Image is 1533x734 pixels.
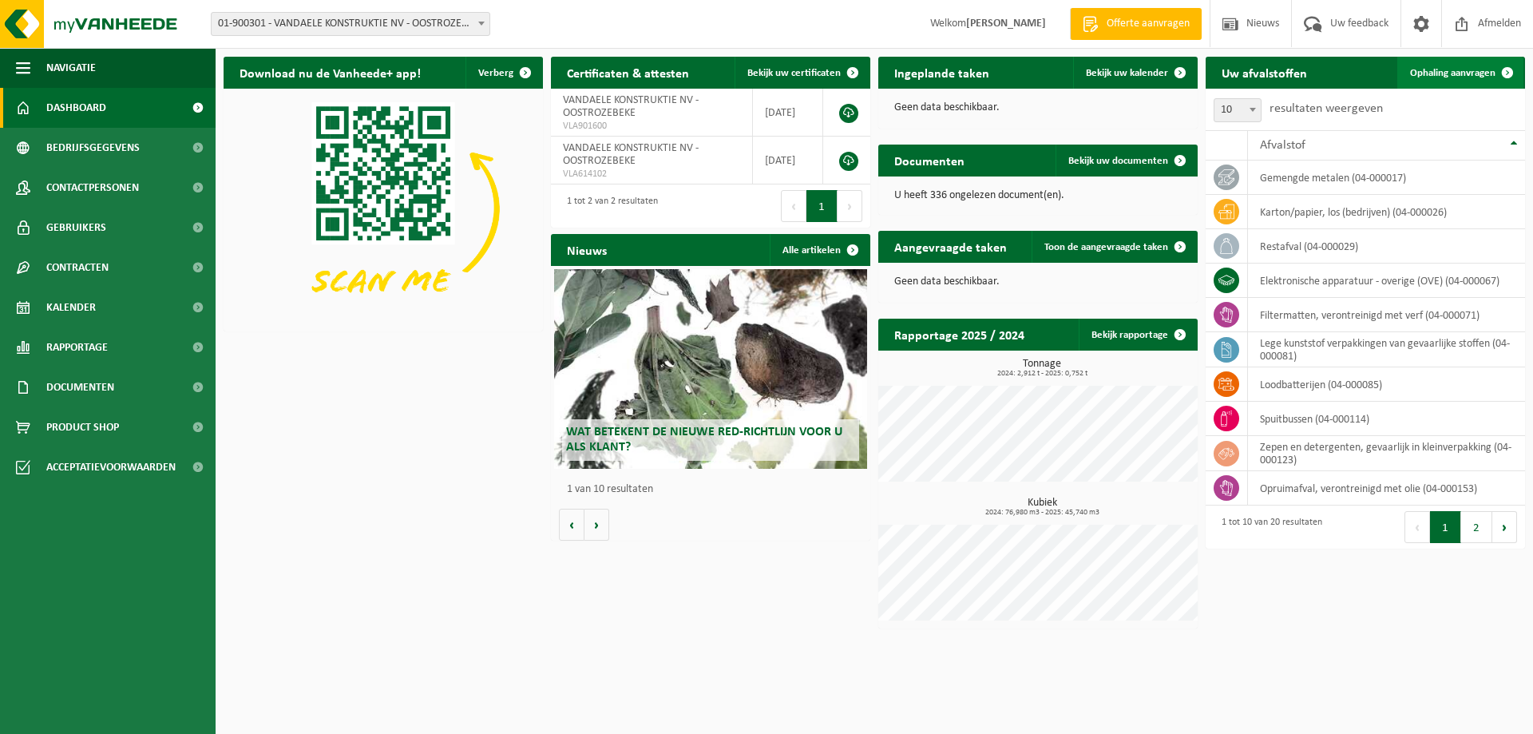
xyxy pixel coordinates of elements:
td: elektronische apparatuur - overige (OVE) (04-000067) [1248,264,1525,298]
td: karton/papier, los (bedrijven) (04-000026) [1248,195,1525,229]
a: Bekijk uw certificaten [735,57,869,89]
a: Toon de aangevraagde taken [1032,231,1196,263]
a: Bekijk uw documenten [1056,145,1196,177]
p: Geen data beschikbaar. [894,102,1182,113]
td: [DATE] [753,89,823,137]
button: Volgende [584,509,609,541]
span: Wat betekent de nieuwe RED-richtlijn voor u als klant? [566,426,842,454]
span: Toon de aangevraagde taken [1044,242,1168,252]
span: Documenten [46,367,114,407]
p: 1 van 10 resultaten [567,484,862,495]
h2: Uw afvalstoffen [1206,57,1323,88]
a: Alle artikelen [770,234,869,266]
p: Geen data beschikbaar. [894,276,1182,288]
span: Dashboard [46,88,106,128]
h2: Certificaten & attesten [551,57,705,88]
td: filtermatten, verontreinigd met verf (04-000071) [1248,298,1525,332]
span: Contactpersonen [46,168,139,208]
span: Bedrijfsgegevens [46,128,140,168]
td: restafval (04-000029) [1248,229,1525,264]
span: 01-900301 - VANDAELE KONSTRUKTIE NV - OOSTROZEBEKE [211,12,490,36]
span: Navigatie [46,48,96,88]
a: Bekijk rapportage [1079,319,1196,351]
td: loodbatterijen (04-000085) [1248,367,1525,402]
button: 2 [1461,511,1492,543]
button: Previous [1404,511,1430,543]
label: resultaten weergeven [1270,102,1383,115]
span: Rapportage [46,327,108,367]
span: 2024: 2,912 t - 2025: 0,752 t [886,370,1198,378]
span: Kalender [46,288,96,327]
a: Ophaling aanvragen [1397,57,1523,89]
span: VLA901600 [563,120,740,133]
td: spuitbussen (04-000114) [1248,402,1525,436]
span: Product Shop [46,407,119,447]
span: Acceptatievoorwaarden [46,447,176,487]
a: Bekijk uw kalender [1073,57,1196,89]
strong: [PERSON_NAME] [966,18,1046,30]
a: Offerte aanvragen [1070,8,1202,40]
td: gemengde metalen (04-000017) [1248,161,1525,195]
a: Wat betekent de nieuwe RED-richtlijn voor u als klant? [554,269,867,469]
span: Gebruikers [46,208,106,248]
td: [DATE] [753,137,823,184]
span: 2024: 76,980 m3 - 2025: 45,740 m3 [886,509,1198,517]
span: Ophaling aanvragen [1410,68,1495,78]
button: Next [838,190,862,222]
span: VLA614102 [563,168,740,181]
img: Download de VHEPlus App [224,89,543,328]
span: 01-900301 - VANDAELE KONSTRUKTIE NV - OOSTROZEBEKE [212,13,489,35]
button: Verberg [465,57,541,89]
div: 1 tot 10 van 20 resultaten [1214,510,1322,545]
h2: Download nu de Vanheede+ app! [224,57,437,88]
span: Bekijk uw kalender [1086,68,1168,78]
span: VANDAELE KONSTRUKTIE NV - OOSTROZEBEKE [563,142,699,167]
span: Verberg [478,68,513,78]
h2: Documenten [878,145,980,176]
div: 1 tot 2 van 2 resultaten [559,188,658,224]
span: VANDAELE KONSTRUKTIE NV - OOSTROZEBEKE [563,94,699,119]
button: Vorige [559,509,584,541]
span: Bekijk uw documenten [1068,156,1168,166]
button: 1 [806,190,838,222]
td: zepen en detergenten, gevaarlijk in kleinverpakking (04-000123) [1248,436,1525,471]
h2: Nieuws [551,234,623,265]
button: Previous [781,190,806,222]
span: Afvalstof [1260,139,1305,152]
button: 1 [1430,511,1461,543]
span: Bekijk uw certificaten [747,68,841,78]
span: 10 [1214,99,1261,121]
span: Contracten [46,248,109,288]
span: Offerte aanvragen [1103,16,1194,32]
p: U heeft 336 ongelezen document(en). [894,190,1182,201]
span: 10 [1214,98,1262,122]
td: lege kunststof verpakkingen van gevaarlijke stoffen (04-000081) [1248,332,1525,367]
h2: Aangevraagde taken [878,231,1023,262]
h3: Kubiek [886,498,1198,517]
h2: Rapportage 2025 / 2024 [878,319,1040,350]
td: opruimafval, verontreinigd met olie (04-000153) [1248,471,1525,506]
h3: Tonnage [886,359,1198,378]
h2: Ingeplande taken [878,57,1005,88]
button: Next [1492,511,1517,543]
